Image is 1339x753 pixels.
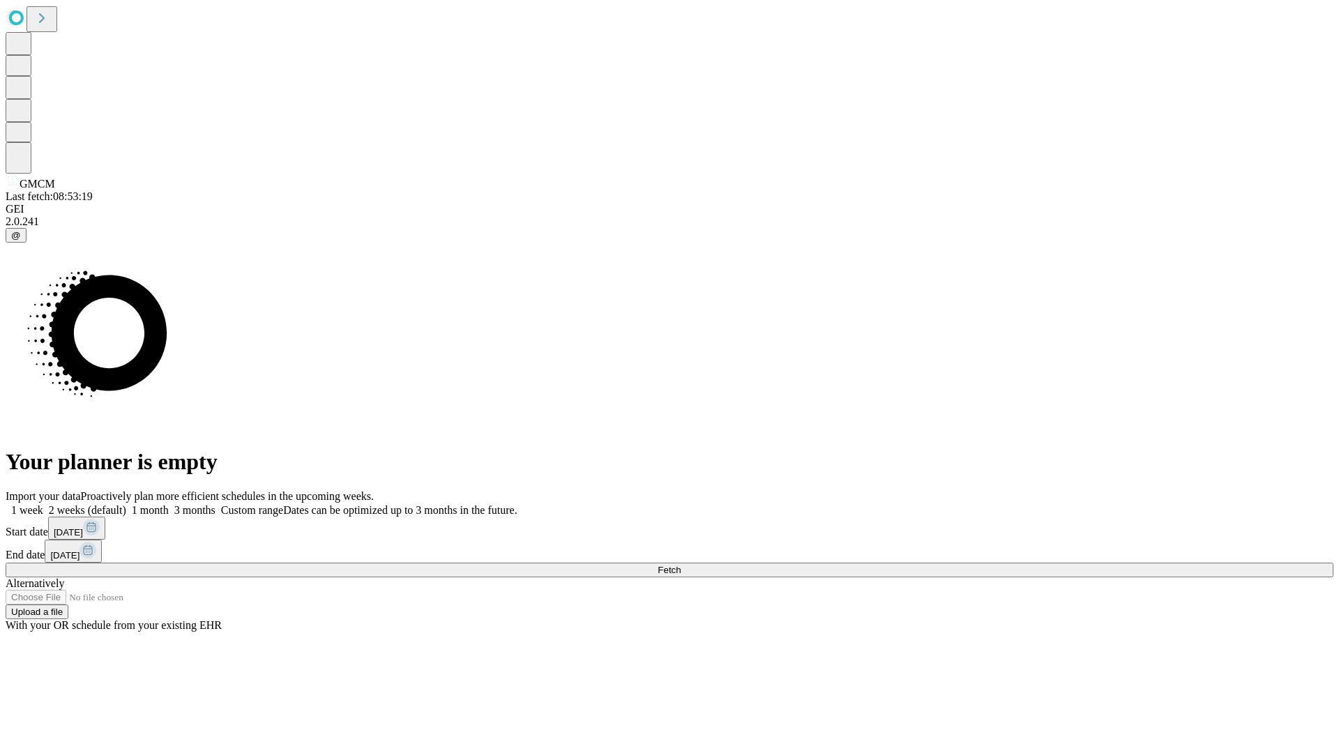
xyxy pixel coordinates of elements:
[11,504,43,516] span: 1 week
[283,504,517,516] span: Dates can be optimized up to 3 months in the future.
[6,228,27,243] button: @
[48,517,105,540] button: [DATE]
[6,449,1333,475] h1: Your planner is empty
[6,577,64,589] span: Alternatively
[11,230,21,241] span: @
[81,490,374,502] span: Proactively plan more efficient schedules in the upcoming weeks.
[658,565,681,575] span: Fetch
[6,517,1333,540] div: Start date
[20,178,55,190] span: GMCM
[6,190,93,202] span: Last fetch: 08:53:19
[54,527,83,538] span: [DATE]
[221,504,283,516] span: Custom range
[6,203,1333,215] div: GEI
[132,504,169,516] span: 1 month
[45,540,102,563] button: [DATE]
[6,563,1333,577] button: Fetch
[6,215,1333,228] div: 2.0.241
[174,504,215,516] span: 3 months
[6,540,1333,563] div: End date
[6,490,81,502] span: Import your data
[6,604,68,619] button: Upload a file
[6,619,222,631] span: With your OR schedule from your existing EHR
[49,504,126,516] span: 2 weeks (default)
[50,550,80,561] span: [DATE]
